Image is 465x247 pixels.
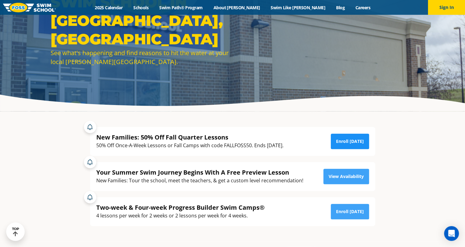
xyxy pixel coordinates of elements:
img: FOSS Swim School Logo [3,3,56,12]
a: Swim Path® Program [154,5,208,10]
div: New Families: Tour the school, meet the teachers, & get a custom level recommendation! [96,176,303,185]
div: 50% Off Once-A-Week Lessons or Fall Camps with code FALLFOSS50. Ends [DATE]. [96,141,284,150]
div: See what's happening and find reasons to hit the water at your local [PERSON_NAME][GEOGRAPHIC_DATA]. [51,48,230,66]
a: About [PERSON_NAME] [208,5,265,10]
a: Schools [128,5,154,10]
a: Blog [330,5,350,10]
div: New Families: 50% Off Fall Quarter Lessons [96,133,284,141]
a: View Availability [323,169,369,184]
div: Two-week & Four-week Progress Builder Swim Camps® [96,203,265,212]
div: 4 lessons per week for 2 weeks or 2 lessons per week for 4 weeks. [96,212,265,220]
a: 2025 Calendar [89,5,128,10]
a: Swim Like [PERSON_NAME] [265,5,331,10]
a: Careers [350,5,376,10]
div: Your Summer Swim Journey Begins With A Free Preview Lesson [96,168,303,176]
div: Open Intercom Messenger [444,226,459,241]
a: Enroll [DATE] [331,134,369,149]
div: TOP [12,227,19,237]
a: Enroll [DATE] [331,204,369,219]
